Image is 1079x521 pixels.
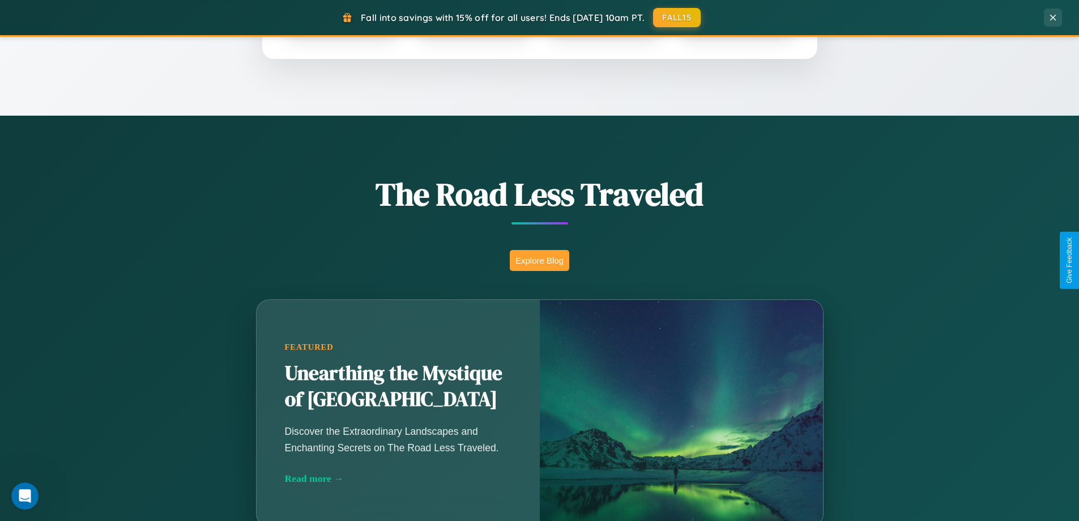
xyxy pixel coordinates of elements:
h1: The Road Less Traveled [200,172,880,216]
button: FALL15 [653,8,701,27]
iframe: Intercom live chat [11,482,39,510]
div: Give Feedback [1065,238,1073,283]
h2: Unearthing the Mystique of [GEOGRAPHIC_DATA] [285,361,511,413]
span: Fall into savings with 15% off for all users! Ends [DATE] 10am PT. [361,12,645,23]
div: Featured [285,342,511,352]
p: Discover the Extraordinary Landscapes and Enchanting Secrets on The Road Less Traveled. [285,423,511,455]
div: Read more → [285,473,511,485]
button: Explore Blog [510,250,569,271]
